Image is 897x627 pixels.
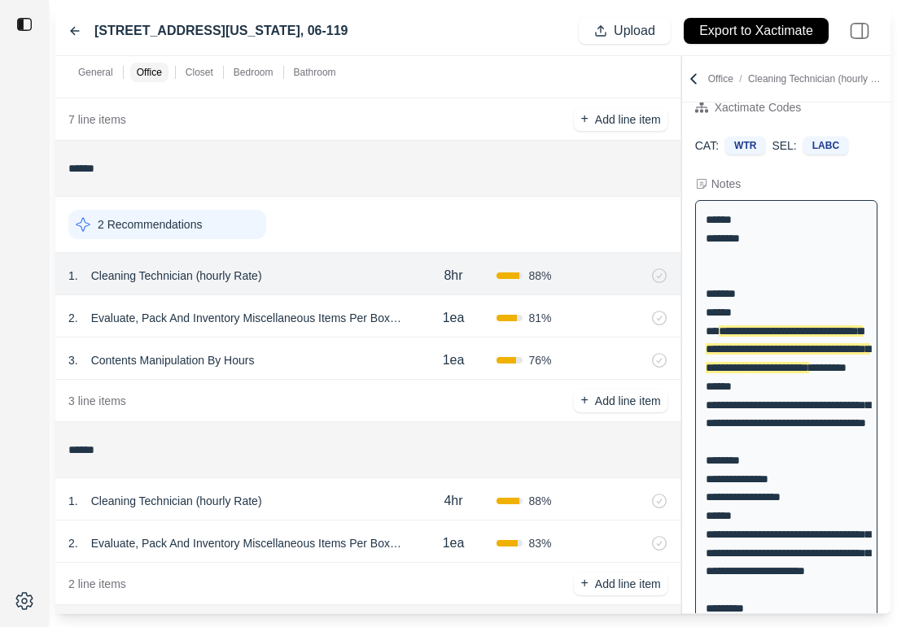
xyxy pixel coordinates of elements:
p: 2 line items [68,576,126,592]
p: Office [708,72,887,85]
p: 2 Recommendations [98,216,202,233]
img: toggle sidebar [16,16,33,33]
p: Add line item [595,393,661,409]
p: + [580,574,588,593]
p: 2 . [68,310,78,326]
div: WTR [725,137,765,155]
p: Upload [614,22,655,41]
p: 8hr [444,266,462,285]
div: Notes [711,176,742,192]
span: 88 % [529,493,552,509]
button: +Add line item [574,573,667,595]
div: Xactimate Codes [715,98,802,117]
p: Contents Manipulation By Hours [85,349,261,372]
p: 3 line items [68,393,126,409]
p: Cleaning Technician (hourly Rate) [85,264,269,287]
p: Bathroom [294,66,336,79]
button: +Add line item [574,390,667,412]
p: Add line item [595,576,661,592]
span: 83 % [529,535,552,551]
span: / [733,73,748,85]
p: Add line item [595,111,661,128]
p: CAT: [695,137,719,154]
button: Export to Xactimate [684,18,829,44]
p: 1ea [443,533,465,553]
p: 1ea [443,308,465,328]
span: Cleaning Technician (hourly Rate) [748,73,895,85]
p: General [78,66,113,79]
p: 7 line items [68,111,126,128]
p: 4hr [444,491,462,511]
p: 1ea [443,351,465,370]
p: Closet [186,66,213,79]
p: 2 . [68,535,78,551]
p: Export to Xactimate [699,22,813,41]
span: 88 % [529,268,552,284]
p: Cleaning Technician (hourly Rate) [85,490,269,512]
p: Office [137,66,162,79]
p: 3 . [68,352,78,368]
p: 1 . [68,493,78,509]
p: + [580,110,588,128]
div: LABC [803,137,848,155]
span: 76 % [529,352,552,368]
button: +Add line item [574,108,667,131]
label: [STREET_ADDRESS][US_STATE], 06-119 [94,21,348,41]
img: right-panel.svg [842,13,877,49]
p: Evaluate, Pack And Inventory Miscellaneous Items Per Box Small [85,307,411,329]
p: + [580,391,588,410]
p: SEL: [772,137,796,154]
p: 1 . [68,268,78,284]
p: Bedroom [234,66,273,79]
span: 81 % [529,310,552,326]
button: Upload [579,18,671,44]
p: Evaluate, Pack And Inventory Miscellaneous Items Per Box Small [85,532,411,555]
